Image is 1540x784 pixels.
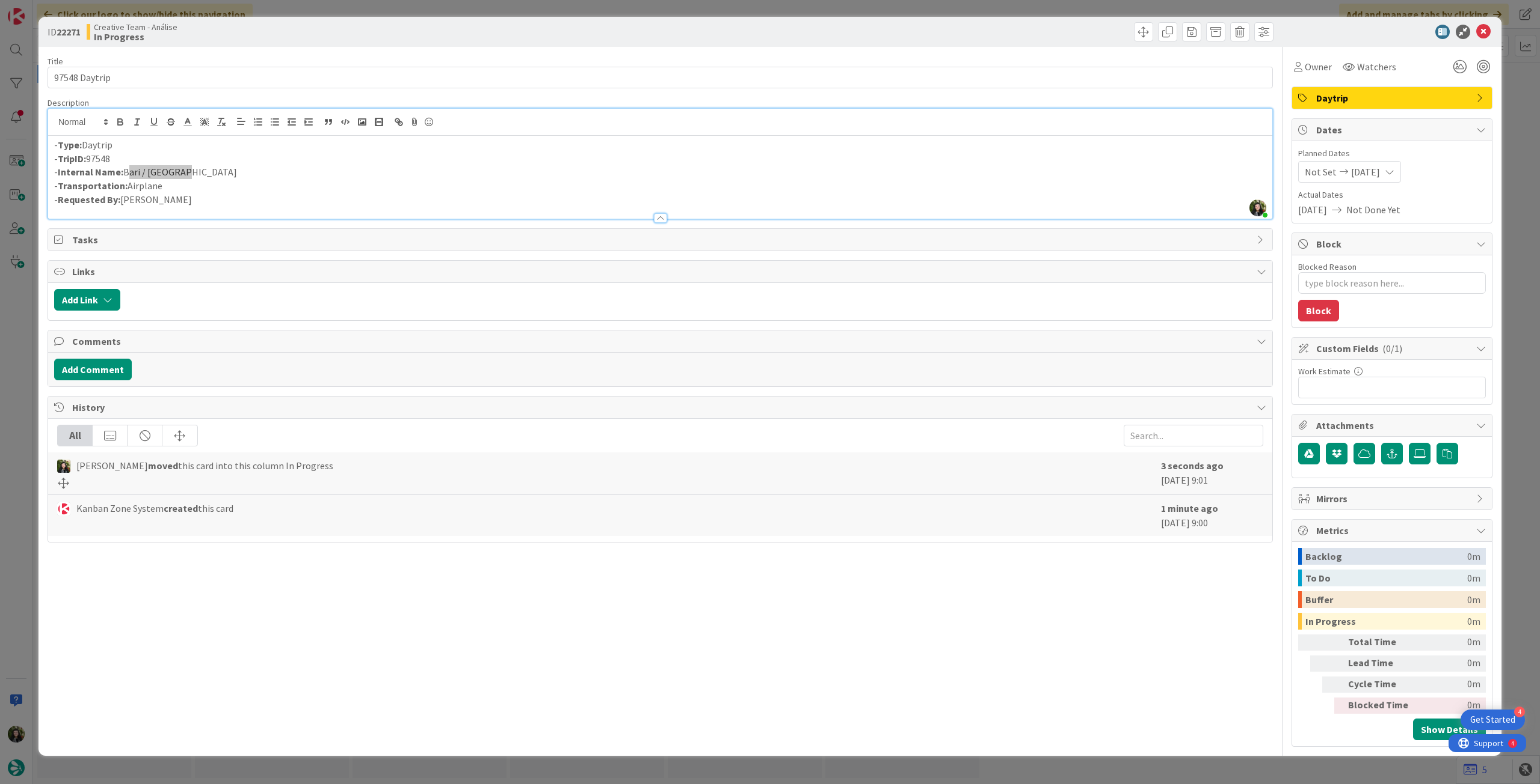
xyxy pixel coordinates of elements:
b: In Progress [94,32,177,41]
span: Creative Team - Análise [94,22,177,32]
input: Search... [1124,425,1263,446]
span: Not Done Yet [1346,202,1400,217]
div: 0m [1467,613,1480,630]
span: Description [48,97,89,108]
label: Work Estimate [1298,366,1351,377]
button: Add Link [54,289,120,311]
input: type card name here... [48,67,1273,88]
button: Block [1298,300,1339,321]
div: 0m [1467,570,1480,586]
strong: Transportation: [58,180,128,192]
strong: Type: [58,139,82,151]
p: - 97548 [54,152,1266,166]
span: Links [72,264,1251,279]
div: All [58,425,93,446]
p: - Daytrip [54,138,1266,152]
span: History [72,400,1251,415]
div: 0m [1419,676,1480,693]
p: - [PERSON_NAME] [54,193,1266,207]
div: [DATE] 9:00 [1161,501,1263,530]
img: BC [57,460,70,473]
b: created [164,502,198,514]
div: 0m [1467,591,1480,608]
strong: Internal Name: [58,166,123,178]
div: 4 [1514,707,1525,717]
span: ID [48,25,81,39]
span: [PERSON_NAME] this card into this column In Progress [76,458,333,473]
div: Cycle Time [1348,676,1414,693]
span: Owner [1305,59,1332,74]
b: 22271 [57,26,81,38]
span: Watchers [1357,59,1396,74]
div: [DATE] 9:01 [1161,458,1263,488]
span: Planned Dates [1298,147,1486,160]
b: 1 minute ago [1161,502,1218,514]
div: Buffer [1305,591,1467,608]
div: To Do [1305,570,1467,586]
span: ( 0/1 ) [1382,342,1402,354]
span: Daytrip [1316,91,1470,105]
span: Mirrors [1316,491,1470,506]
label: Title [48,56,63,67]
span: Attachments [1316,418,1470,433]
div: Lead Time [1348,655,1414,672]
span: Custom Fields [1316,341,1470,356]
div: In Progress [1305,613,1467,630]
b: 3 seconds ago [1161,460,1224,472]
span: Metrics [1316,523,1470,538]
div: 0m [1419,634,1480,651]
div: Get Started [1470,714,1515,726]
span: Kanban Zone System this card [76,501,233,515]
img: PKF90Q5jPr56cBaliQnj6ZMmbSdpAOLY.jpg [1249,199,1266,216]
div: Total Time [1348,634,1414,651]
strong: TripID: [58,153,86,165]
span: Dates [1316,123,1470,137]
strong: Requested By: [58,193,120,205]
button: Show Details [1413,719,1486,740]
p: - Bari / [GEOGRAPHIC_DATA] [54,165,1266,179]
div: 0m [1419,697,1480,714]
button: Add Comment [54,359,132,380]
div: Backlog [1305,548,1467,565]
span: Actual Dates [1298,189,1486,201]
span: Tasks [72,232,1251,247]
div: Open Get Started checklist, remaining modules: 4 [1461,710,1525,730]
div: 4 [63,5,66,14]
label: Blocked Reason [1298,261,1357,272]
span: Block [1316,237,1470,251]
p: - Airplane [54,179,1266,193]
b: moved [148,460,178,472]
div: Blocked Time [1348,697,1414,714]
div: 0m [1419,655,1480,672]
span: Comments [72,334,1251,348]
img: KS [57,502,70,515]
span: Support [25,2,55,16]
span: [DATE] [1298,202,1327,217]
span: Not Set [1305,165,1337,179]
span: [DATE] [1351,165,1380,179]
div: 0m [1467,548,1480,565]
